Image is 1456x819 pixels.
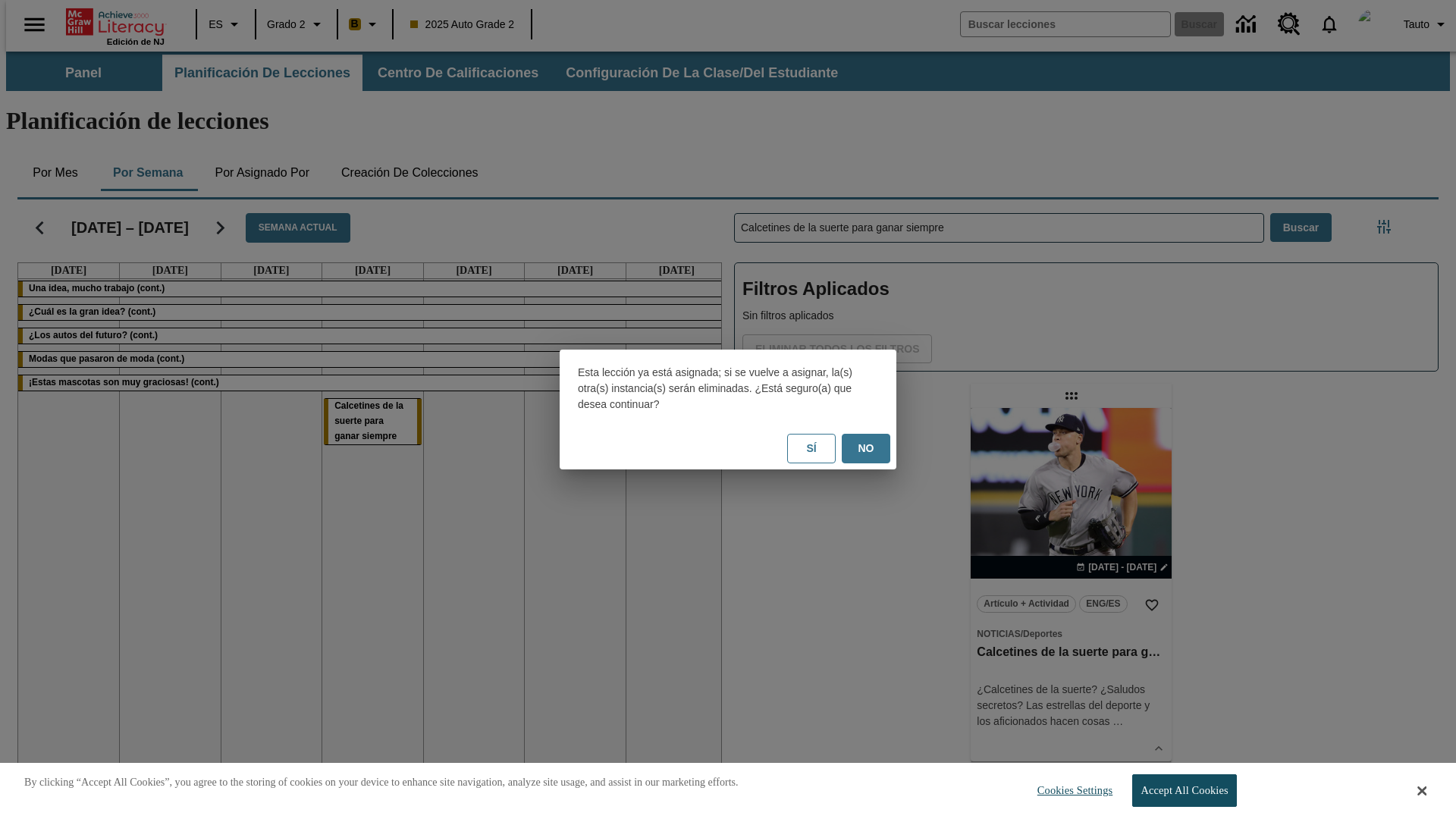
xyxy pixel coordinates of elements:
[1417,784,1426,798] button: Close
[1024,775,1119,806] button: Cookies Settings
[787,434,836,463] button: Sí
[24,775,739,790] p: By clicking “Accept All Cookies”, you agree to the storing of cookies on your device to enhance s...
[1132,774,1236,807] button: Accept All Cookies
[578,365,878,413] p: Esta lección ya está asignada; si se vuelve a asignar, la(s) otra(s) instancia(s) serán eliminada...
[842,434,890,463] button: No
